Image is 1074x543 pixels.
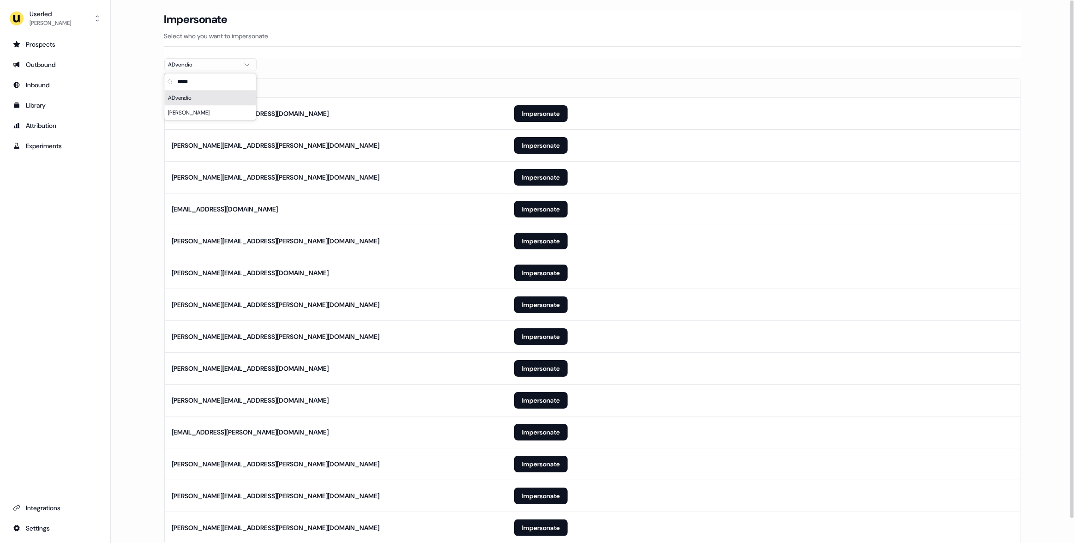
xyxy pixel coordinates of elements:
div: [PERSON_NAME][EMAIL_ADDRESS][DOMAIN_NAME] [172,268,329,278]
div: [PERSON_NAME][EMAIL_ADDRESS][PERSON_NAME][DOMAIN_NAME] [172,173,380,182]
div: [PERSON_NAME][EMAIL_ADDRESS][PERSON_NAME][DOMAIN_NAME] [172,300,380,309]
button: Impersonate [514,201,568,217]
button: ADvendio [164,58,257,71]
button: Impersonate [514,360,568,377]
div: Experiments [13,141,97,151]
div: ADvendio [168,60,238,69]
div: [PERSON_NAME][EMAIL_ADDRESS][PERSON_NAME][DOMAIN_NAME] [172,141,380,150]
a: Go to attribution [7,118,103,133]
div: Inbound [13,80,97,90]
button: Impersonate [514,488,568,504]
div: [EMAIL_ADDRESS][DOMAIN_NAME] [172,205,278,214]
div: ADvendio [164,90,256,105]
button: Impersonate [514,169,568,186]
button: Impersonate [514,137,568,154]
div: Prospects [13,40,97,49]
div: Userled [30,9,71,18]
a: Go to outbound experience [7,57,103,72]
div: [PERSON_NAME][EMAIL_ADDRESS][DOMAIN_NAME] [172,364,329,373]
div: Library [13,101,97,110]
div: Integrations [13,503,97,513]
div: [PERSON_NAME] [30,18,71,28]
a: Go to prospects [7,37,103,52]
a: Go to templates [7,98,103,113]
p: Select who you want to impersonate [164,31,1021,41]
a: Go to integrations [7,521,103,536]
h3: Impersonate [164,12,228,26]
div: [PERSON_NAME] [164,105,256,120]
div: [EMAIL_ADDRESS][PERSON_NAME][DOMAIN_NAME] [172,428,329,437]
button: Impersonate [514,233,568,249]
button: Impersonate [514,105,568,122]
div: [PERSON_NAME][EMAIL_ADDRESS][DOMAIN_NAME] [172,396,329,405]
a: Go to integrations [7,501,103,515]
div: Suggestions [164,90,256,120]
button: Impersonate [514,424,568,440]
button: Userled[PERSON_NAME] [7,7,103,30]
a: Go to Inbound [7,78,103,92]
button: Impersonate [514,519,568,536]
div: Outbound [13,60,97,69]
button: Impersonate [514,456,568,472]
div: [PERSON_NAME][EMAIL_ADDRESS][PERSON_NAME][DOMAIN_NAME] [172,491,380,501]
a: Go to experiments [7,139,103,153]
button: Impersonate [514,328,568,345]
div: [PERSON_NAME][EMAIL_ADDRESS][PERSON_NAME][DOMAIN_NAME] [172,459,380,469]
div: [PERSON_NAME][EMAIL_ADDRESS][PERSON_NAME][DOMAIN_NAME] [172,523,380,532]
th: Email [165,79,507,97]
div: [PERSON_NAME][EMAIL_ADDRESS][PERSON_NAME][DOMAIN_NAME] [172,236,380,246]
button: Impersonate [514,392,568,409]
div: Attribution [13,121,97,130]
div: [PERSON_NAME][EMAIL_ADDRESS][PERSON_NAME][DOMAIN_NAME] [172,332,380,341]
button: Impersonate [514,265,568,281]
div: Settings [13,524,97,533]
button: Impersonate [514,296,568,313]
